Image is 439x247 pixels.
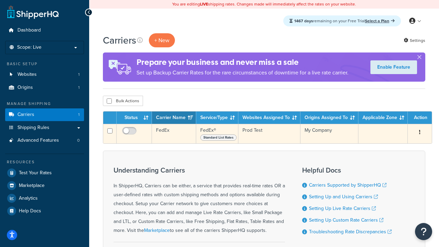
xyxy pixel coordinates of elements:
a: Setting Up Custom Rate Carriers [309,216,383,224]
img: ad-rules-rateshop-fe6ec290ccb7230408bd80ed9643f0289d75e0ffd9eb532fc0e269fcd187b520.png [103,52,137,82]
h4: Prepare your business and never miss a sale [137,57,348,68]
a: Origins 1 [5,81,84,94]
span: 1 [78,85,80,91]
span: Carriers [17,112,34,118]
a: Troubleshooting Rate Discrepancies [309,228,392,235]
div: Resources [5,159,84,165]
a: Carriers Supported by ShipperHQ [309,181,387,189]
td: FedEx [152,124,196,143]
a: Carriers 1 [5,108,84,121]
p: Set up Backup Carrier Rates for the rare circumstances of downtime for a live rate carrier. [137,68,348,78]
li: Websites [5,68,84,81]
a: Dashboard [5,24,84,37]
td: FedEx® [196,124,238,143]
a: Setting Up and Using Carriers [309,193,378,200]
span: Origins [17,85,33,91]
h3: Understanding Carriers [114,166,285,174]
a: Advanced Features 0 [5,134,84,147]
th: Service/Type: activate to sort column ascending [196,111,238,124]
span: Scope: Live [17,45,41,50]
div: Basic Setup [5,61,84,67]
span: Shipping Rules [17,125,49,131]
li: Advanced Features [5,134,84,147]
span: 0 [77,138,80,143]
a: Websites 1 [5,68,84,81]
a: Marketplace [5,179,84,192]
span: Test Your Rates [19,170,52,176]
th: Status: activate to sort column ascending [117,111,152,124]
td: My Company [300,124,358,143]
h1: Carriers [103,34,136,47]
div: Manage Shipping [5,101,84,107]
td: Prod Test [238,124,300,143]
th: Action [408,111,432,124]
span: 1 [78,72,80,78]
a: Marketplace [144,227,170,234]
button: + New [149,33,175,47]
a: Enable Feature [370,60,417,74]
th: Origins Assigned To: activate to sort column ascending [300,111,358,124]
a: Test Your Rates [5,167,84,179]
a: Select a Plan [365,18,395,24]
span: Analytics [19,196,38,201]
div: In ShipperHQ, Carriers can be either, a service that provides real-time rates OR a user-defined r... [114,166,285,235]
button: Open Resource Center [415,223,432,240]
li: Origins [5,81,84,94]
th: Applicable Zone: activate to sort column ascending [358,111,408,124]
a: ShipperHQ Home [7,5,59,19]
div: remaining on your Free Trial [283,15,401,26]
span: Marketplace [19,183,45,189]
strong: 1467 days [294,18,313,24]
span: Help Docs [19,208,41,214]
a: Setting Up Live Rate Carriers [309,205,376,212]
a: Shipping Rules [5,121,84,134]
span: Advanced Features [17,138,59,143]
span: 1 [78,112,80,118]
span: Dashboard [17,27,41,33]
h3: Helpful Docs [302,166,392,174]
th: Websites Assigned To: activate to sort column ascending [238,111,300,124]
li: Carriers [5,108,84,121]
button: Bulk Actions [103,96,143,106]
span: Standard List Rates [200,134,237,141]
a: Settings [404,36,425,45]
span: Websites [17,72,37,78]
a: Help Docs [5,205,84,217]
a: Analytics [5,192,84,204]
th: Carrier Name: activate to sort column ascending [152,111,196,124]
b: LIVE [200,1,208,7]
